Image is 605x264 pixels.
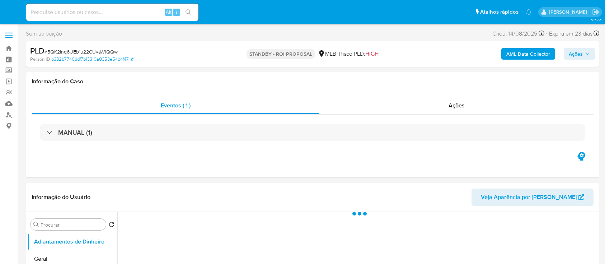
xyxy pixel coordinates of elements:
span: Risco PLD: [339,50,379,58]
span: Eventos ( 1 ) [161,101,191,110]
span: s [175,9,178,15]
span: Alt [166,9,172,15]
button: Retornar ao pedido padrão [109,222,114,230]
span: Ações [569,48,583,60]
a: b382b7740ddf7b13310a0353e54d4f47 [51,56,133,62]
span: HIGH [365,50,379,58]
span: Veja Aparência por [PERSON_NAME] [481,189,577,206]
a: Sair [592,8,600,16]
b: Person ID [30,56,50,62]
button: search-icon [181,7,196,17]
b: AML Data Collector [506,48,550,60]
div: MLB [318,50,336,58]
h1: Informação do Caso [32,78,594,85]
button: Procurar [33,222,39,227]
button: Adiantamentos de Dinheiro [28,233,117,250]
button: Ações [564,48,595,60]
h1: Informação do Usuário [32,194,90,201]
input: Procurar [41,222,103,228]
span: Sem atribuição [26,30,62,38]
b: PLD [30,45,44,56]
p: carlos.guerra@mercadopago.com.br [549,9,590,15]
span: Ações [449,101,465,110]
div: Criou: 14/08/2025 [492,29,544,38]
input: Pesquise usuários ou casos... [26,8,198,17]
div: MANUAL (1) [40,124,585,141]
p: STANDBY - ROI PROPOSAL [247,49,315,59]
span: Expira em 23 dias [549,30,592,38]
span: Atalhos rápidos [480,8,519,16]
button: Veja Aparência por [PERSON_NAME] [472,189,594,206]
a: Notificações [526,9,532,15]
button: AML Data Collector [501,48,555,60]
span: # 5QK2lnq6UEb1u22CUvaWfQQw [44,48,118,55]
span: - [546,29,548,38]
h3: MANUAL (1) [58,129,92,136]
